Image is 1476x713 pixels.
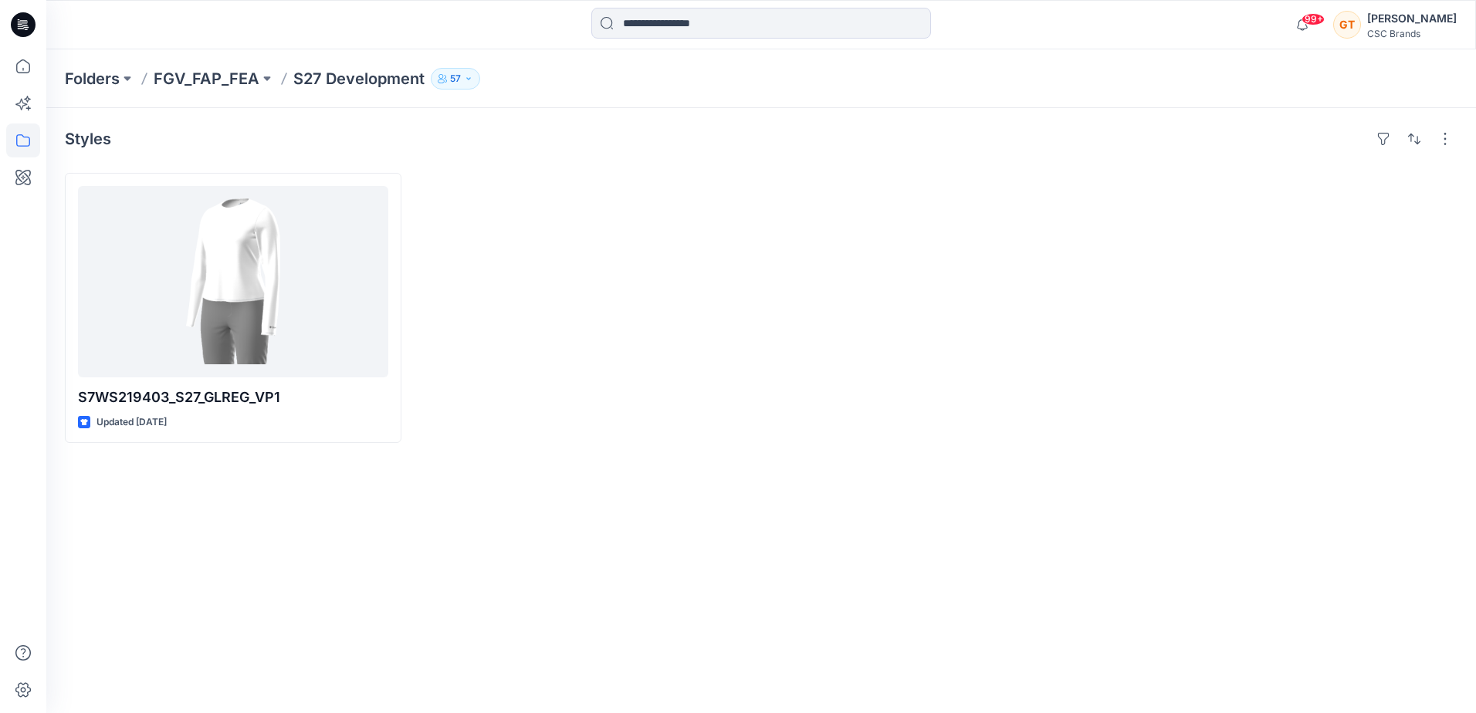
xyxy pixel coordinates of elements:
p: Updated [DATE] [96,414,167,431]
div: GT [1333,11,1361,39]
span: 99+ [1302,13,1325,25]
div: CSC Brands [1367,28,1457,39]
a: FGV_FAP_FEA [154,68,259,90]
p: S7WS219403_S27_GLREG_VP1 [78,387,388,408]
h4: Styles [65,130,111,148]
p: S27 Development [293,68,425,90]
button: 57 [431,68,480,90]
p: 57 [450,70,461,87]
a: Folders [65,68,120,90]
a: S7WS219403_S27_GLREG_VP1 [78,186,388,377]
div: [PERSON_NAME] [1367,9,1457,28]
